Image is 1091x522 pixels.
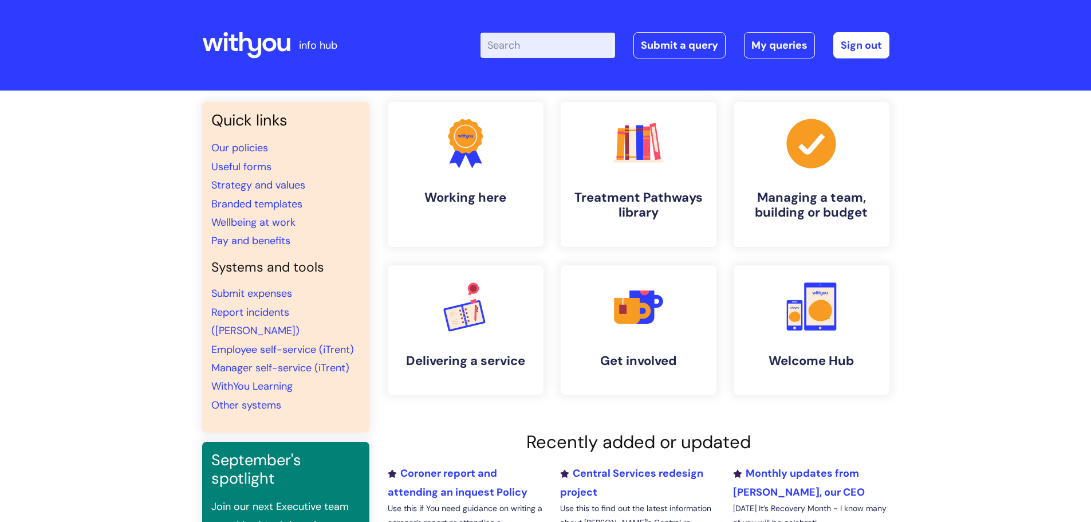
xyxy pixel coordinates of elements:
[397,354,534,368] h4: Delivering a service
[211,160,271,174] a: Useful forms
[211,398,281,412] a: Other systems
[211,305,300,337] a: Report incidents ([PERSON_NAME])
[211,111,360,129] h3: Quick links
[211,260,360,276] h4: Systems and tools
[388,466,527,499] a: Coroner report and attending an inquest Policy
[388,265,543,395] a: Delivering a service
[211,178,305,192] a: Strategy and values
[733,466,865,499] a: Monthly updates from [PERSON_NAME], our CEO
[570,354,707,368] h4: Get involved
[211,234,290,248] a: Pay and benefits
[211,197,302,211] a: Branded templates
[211,286,292,300] a: Submit expenses
[211,141,268,155] a: Our policies
[388,431,889,453] h2: Recently added or updated
[744,32,815,58] a: My queries
[633,32,726,58] a: Submit a query
[560,466,703,499] a: Central Services redesign project
[299,36,337,54] p: info hub
[743,354,880,368] h4: Welcome Hub
[211,343,354,356] a: Employee self-service (iTrent)
[561,265,716,395] a: Get involved
[211,361,349,375] a: Manager self-service (iTrent)
[211,451,360,488] h3: September's spotlight
[388,102,543,247] a: Working here
[480,32,889,58] div: | -
[743,190,880,221] h4: Managing a team, building or budget
[570,190,707,221] h4: Treatment Pathways library
[734,102,889,247] a: Managing a team, building or budget
[211,379,293,393] a: WithYou Learning
[397,190,534,205] h4: Working here
[833,32,889,58] a: Sign out
[211,215,296,229] a: Wellbeing at work
[561,102,716,247] a: Treatment Pathways library
[480,33,615,58] input: Search
[734,265,889,395] a: Welcome Hub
